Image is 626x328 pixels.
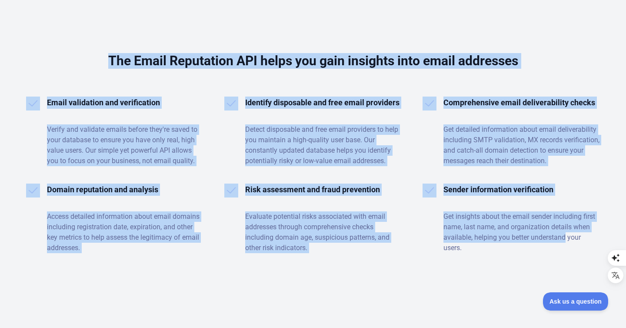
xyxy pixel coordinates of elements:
h4: Sender information verification [443,184,553,196]
img: checkMark-no-bg.svg [423,184,436,197]
img: checkMark-no-bg.svg [224,184,238,197]
p: Get insights about the email sender including first name, last name, and organization details whe... [443,211,600,253]
h4: Risk assessment and fraud prevention [245,184,380,196]
iframe: Toggle Customer Support [543,292,609,311]
p: Evaluate potential risks associated with email addresses through comprehensive checks including d... [245,211,402,253]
